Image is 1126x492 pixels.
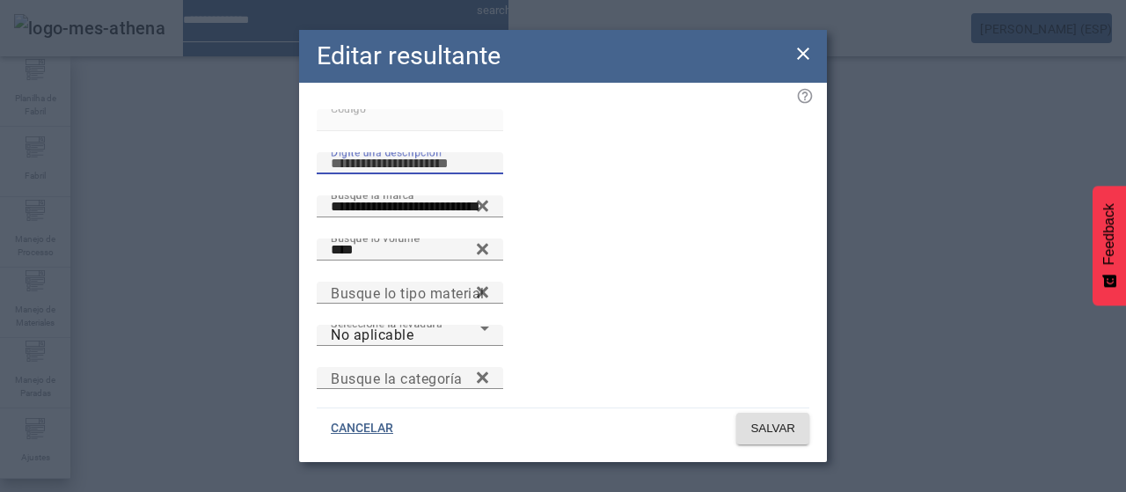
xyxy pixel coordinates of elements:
[331,188,414,201] mat-label: Busque la marca
[331,420,393,437] span: CANCELAR
[331,368,489,389] input: Number
[317,413,407,444] button: CANCELAR
[1101,203,1117,265] span: Feedback
[331,327,413,343] span: No aplicable
[331,145,442,158] mat-label: Digite una descripción
[331,196,489,217] input: Number
[736,413,809,444] button: SALVAR
[331,102,366,114] mat-label: Código
[331,231,420,244] mat-label: Busque lo volume
[1093,186,1126,305] button: Feedback - Mostrar pesquisa
[331,283,489,304] input: Number
[331,370,463,386] mat-label: Busque la categoría
[331,239,489,261] input: Number
[331,284,485,301] mat-label: Busque lo tipo material
[750,420,795,437] span: SALVAR
[317,37,501,75] h2: Editar resultante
